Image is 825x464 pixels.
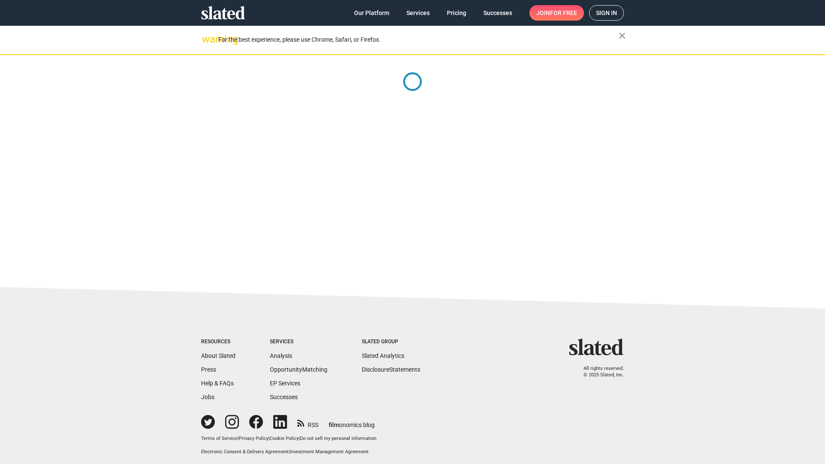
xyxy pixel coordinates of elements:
[589,5,624,21] a: Sign in
[529,5,584,21] a: Joinfor free
[270,436,299,441] a: Cookie Policy
[400,5,437,21] a: Services
[550,5,577,21] span: for free
[290,449,369,455] a: Investment Management Agreement
[362,352,404,359] a: Slated Analytics
[347,5,396,21] a: Our Platform
[354,5,389,21] span: Our Platform
[270,339,327,345] div: Services
[362,339,420,345] div: Slated Group
[201,339,235,345] div: Resources
[201,366,216,373] a: Press
[270,380,300,387] a: EP Services
[447,5,466,21] span: Pricing
[329,421,339,428] span: film
[270,366,327,373] a: OpportunityMatching
[329,414,375,429] a: filmonomics blog
[297,416,318,429] a: RSS
[201,436,238,441] a: Terms of Service
[270,352,292,359] a: Analysis
[440,5,473,21] a: Pricing
[218,34,619,46] div: For the best experience, please use Chrome, Safari, or Firefox.
[477,5,519,21] a: Successes
[536,5,577,21] span: Join
[299,436,300,441] span: |
[270,394,298,400] a: Successes
[201,449,289,455] a: Electronic Consent & Delivery Agreement
[406,5,430,21] span: Services
[201,380,234,387] a: Help & FAQs
[574,366,624,378] p: All rights reserved. © 2025 Slated, Inc.
[201,394,214,400] a: Jobs
[483,5,512,21] span: Successes
[289,449,290,455] span: |
[269,436,270,441] span: |
[300,436,376,442] button: Do not sell my personal information
[362,366,420,373] a: DisclosureStatements
[201,352,235,359] a: About Slated
[617,31,627,41] mat-icon: close
[238,436,239,441] span: |
[596,6,617,20] span: Sign in
[239,436,269,441] a: Privacy Policy
[202,34,212,44] mat-icon: warning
